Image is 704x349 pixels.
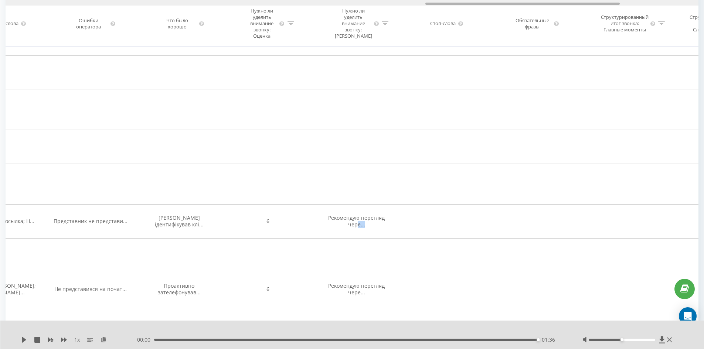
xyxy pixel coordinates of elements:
[328,282,385,296] span: Рекомендую перегляд чере...
[69,17,109,30] div: Ошибки оператора
[335,8,372,39] div: Нужно ли уделить внимание звонку: [PERSON_NAME]
[537,338,540,341] div: Accessibility label
[74,336,80,343] span: 1 x
[137,336,154,343] span: 00:00
[542,336,555,343] span: 01:36
[157,17,197,30] div: Что было хорошо
[430,20,456,27] div: Стоп-слова
[601,14,649,33] div: Структурированный итог звонка: Главные моменты
[155,214,204,228] span: [PERSON_NAME] ідентифікував клі...
[224,272,312,306] td: 6
[328,214,385,228] span: Рекомендую перегляд чере...
[512,17,552,30] div: Обязательные фразы
[224,204,312,238] td: 6
[54,218,127,225] span: Представник не представи...
[246,8,278,39] div: Нужно ли уделить внимание звонку: Оценка
[158,282,201,296] span: Проактивно зателефонував...
[679,307,697,325] div: Open Intercom Messenger
[620,338,623,341] div: Accessibility label
[54,285,127,292] span: Не представився на почат...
